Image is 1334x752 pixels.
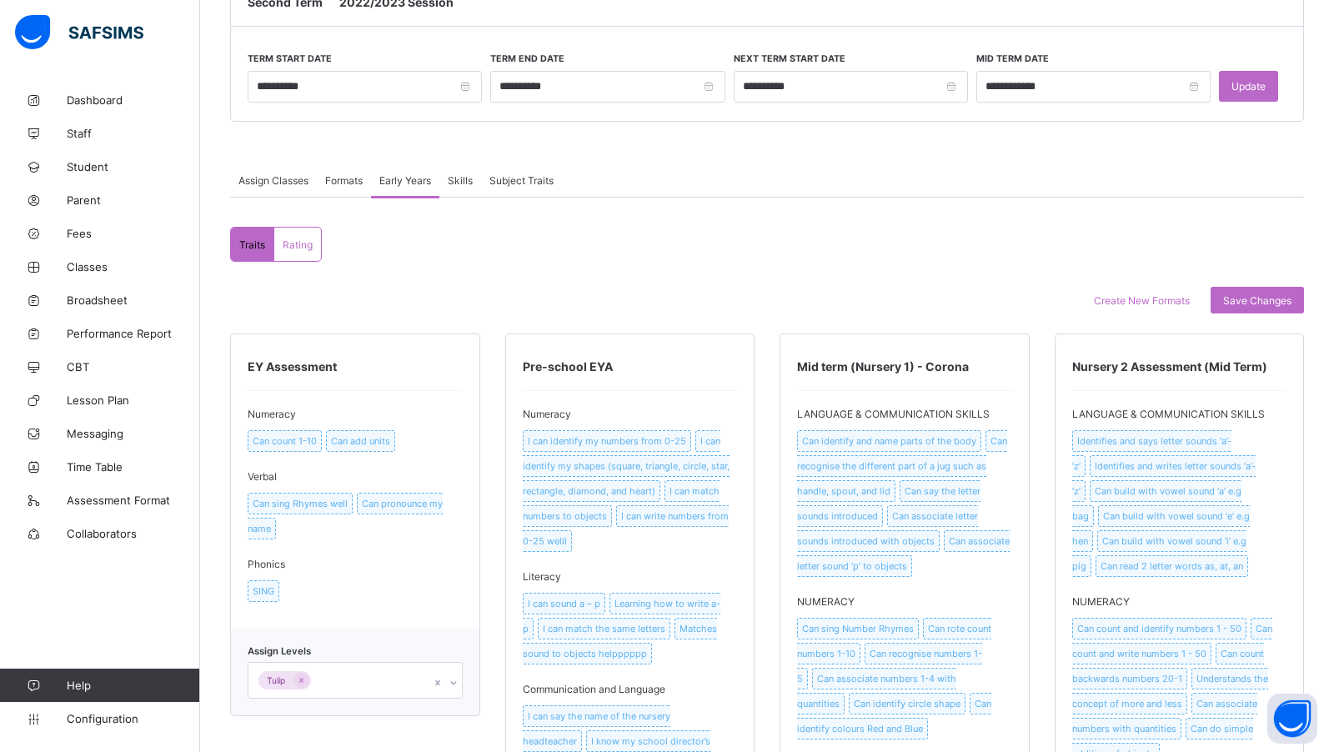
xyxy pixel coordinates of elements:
[523,408,738,420] span: Numeracy
[797,643,982,689] span: Can recognise numbers 1-5
[1231,80,1266,93] span: Update
[248,359,337,373] span: EY Assessment
[67,394,200,407] span: Lesson Plan
[1072,480,1241,527] span: Can build with vowel sound ‘a’ e.g bag
[67,360,200,373] span: CBT
[1072,505,1250,552] span: Can build with vowel sound ‘e’ e.g hen
[1223,294,1291,307] span: Save Changes
[67,160,200,173] span: Student
[67,227,200,240] span: Fees
[797,505,978,552] span: Can associate letter sounds introduced with objects
[797,668,956,714] span: Can associate numbers 1-4 with quantities
[489,174,554,187] span: Subject Traits
[523,570,738,583] span: Literacy
[258,671,293,690] div: Tulip
[797,430,1007,502] span: Can recognise the different part of a jug such as handle, spout, and lid
[976,53,1049,64] label: Mid Term Date
[67,494,200,507] span: Assessment Format
[1096,555,1248,577] span: Can read 2 letter words as, at, an
[248,470,463,483] span: Verbal
[797,408,1012,420] span: LANGUAGE & COMMUNICATION SKILLS
[1072,618,1246,639] span: Can count and identify numbers 1 - 50
[523,593,605,614] span: I can sound a – p
[67,93,200,107] span: Dashboard
[67,527,200,540] span: Collaborators
[238,174,308,187] span: Assign Classes
[490,53,564,64] label: Term End Date
[538,618,670,639] span: I can match the same letters
[797,618,919,639] span: Can sing Number Rhymes
[248,580,279,602] span: SING
[797,359,969,373] span: Mid term (Nursery 1) - Corona
[1072,530,1246,577] span: Can build with vowel sound ‘i’ e.g pig
[379,174,431,187] span: Early Years
[283,238,313,251] span: Rating
[67,427,200,440] span: Messaging
[67,460,200,474] span: Time Table
[67,679,199,692] span: Help
[67,293,200,307] span: Broadsheet
[734,53,845,64] label: Next Term Start Date
[1094,294,1190,307] span: Create New Formats
[1072,595,1287,608] span: NUMERACY
[523,705,670,752] span: I can say the name of the nursery headteacher
[797,595,1012,608] span: NUMERACY
[67,260,200,273] span: Classes
[797,430,981,452] span: Can identify and name parts of the body
[1072,430,1231,477] span: Identifies and says letter sounds ‘a’- ‘z’
[523,359,613,373] span: Pre-school EYA
[1072,359,1267,373] span: Nursery 2 Assessment (Mid Term)
[67,127,200,140] span: Staff
[67,712,199,725] span: Configuration
[325,174,363,187] span: Formats
[248,408,463,420] span: Numeracy
[67,193,200,207] span: Parent
[248,558,463,570] span: Phonics
[248,53,332,64] label: Term Start Date
[248,493,353,514] span: Can sing Rhymes well
[248,645,311,657] span: Assign Levels
[523,593,720,639] span: Learning how to write a-p
[248,430,322,452] span: Can count 1-10
[523,430,730,502] span: I can identify my shapes (square, triangle, circle, star, rectangle, diamond, and heart)
[1072,408,1287,420] span: LANGUAGE & COMMUNICATION SKILLS
[849,693,965,714] span: Can identify circle shape
[15,15,143,50] img: safsims
[1072,455,1256,502] span: Identifies and writes letter sounds ‘a’- ‘z’
[67,327,200,340] span: Performance Report
[239,238,265,251] span: Traits
[523,430,691,452] span: I can identify my numbers from 0-25
[523,683,738,695] span: Communication and Language
[1267,694,1317,744] button: Open asap
[448,174,473,187] span: Skills
[326,430,395,452] span: Can add units
[523,505,729,552] span: I can write numbers from 0-25 welll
